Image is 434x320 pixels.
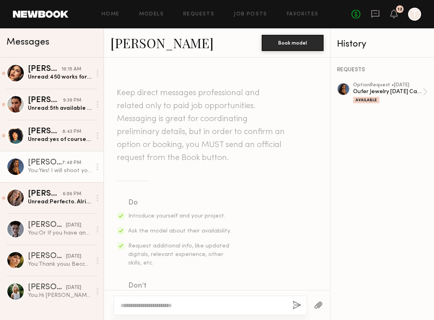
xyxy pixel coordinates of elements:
div: [PERSON_NAME] [28,159,62,167]
span: Request additional info, like updated digitals, relevant experience, other skills, etc. [128,243,229,266]
a: Favorites [287,12,319,17]
div: option Request • [DATE] [353,83,423,88]
div: [PERSON_NAME] [28,128,62,136]
span: Ask the model about their availability. [128,228,231,234]
a: Models [139,12,164,17]
div: Available [353,97,379,103]
div: You: Thank youu Becca! I will confirm with my supervisor and then get back to you with the details [28,260,91,268]
span: Introduce yourself and your project. [128,213,225,219]
div: You: Hi [PERSON_NAME]! My name is [PERSON_NAME]. I am the creative producer on this project. I wa... [28,292,91,299]
a: Job Posts [234,12,267,17]
a: optionRequest •[DATE]Oufer Jewelry [DATE] CampaignAvailable [353,83,428,103]
div: 7:40 PM [62,159,81,167]
div: Do [128,197,232,209]
div: Unread: yes of course, [EMAIL_ADDRESS][DOMAIN_NAME] [28,136,91,143]
div: 12 [398,7,402,12]
div: [PERSON_NAME] [28,65,61,73]
a: Requests [183,12,214,17]
div: 6:06 PM [63,190,81,198]
div: [PERSON_NAME] [28,221,66,229]
div: [DATE] [66,222,81,229]
div: Don’t [128,280,232,292]
div: Unread: 5th available anytime before 6pm 8-10 anytime 11th before 3pm [28,105,91,112]
div: [DATE] [66,253,81,260]
div: [PERSON_NAME] [28,252,66,260]
span: Messages [6,38,49,47]
header: Keep direct messages professional and related only to paid job opportunities. Messaging is great ... [117,87,287,164]
a: Home [102,12,120,17]
a: [PERSON_NAME] [110,34,214,51]
div: [DATE] [66,284,81,292]
div: Unread: Perfecto. Alrighty. Chat via email soon. [28,198,91,206]
div: [PERSON_NAME] [28,284,66,292]
div: You: Yes! I will shoot you details asap [28,167,91,175]
div: 9:39 PM [63,97,81,105]
div: History [337,40,428,49]
div: Unread: 450 works for me for the 2 videos! For usage it’s just full in perp (looking at the terms... [28,73,91,81]
div: 8:43 PM [62,128,81,136]
button: Book model [262,35,324,51]
div: [PERSON_NAME] [28,190,63,198]
div: REQUESTS [337,67,428,73]
div: 10:15 AM [61,66,81,73]
div: You: Or If you have any availability [DATE] 9am - 3pm [28,229,91,237]
a: T [408,8,421,21]
div: Oufer Jewelry [DATE] Campaign [353,88,423,96]
div: [PERSON_NAME] [28,96,63,105]
a: Book model [262,39,324,46]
